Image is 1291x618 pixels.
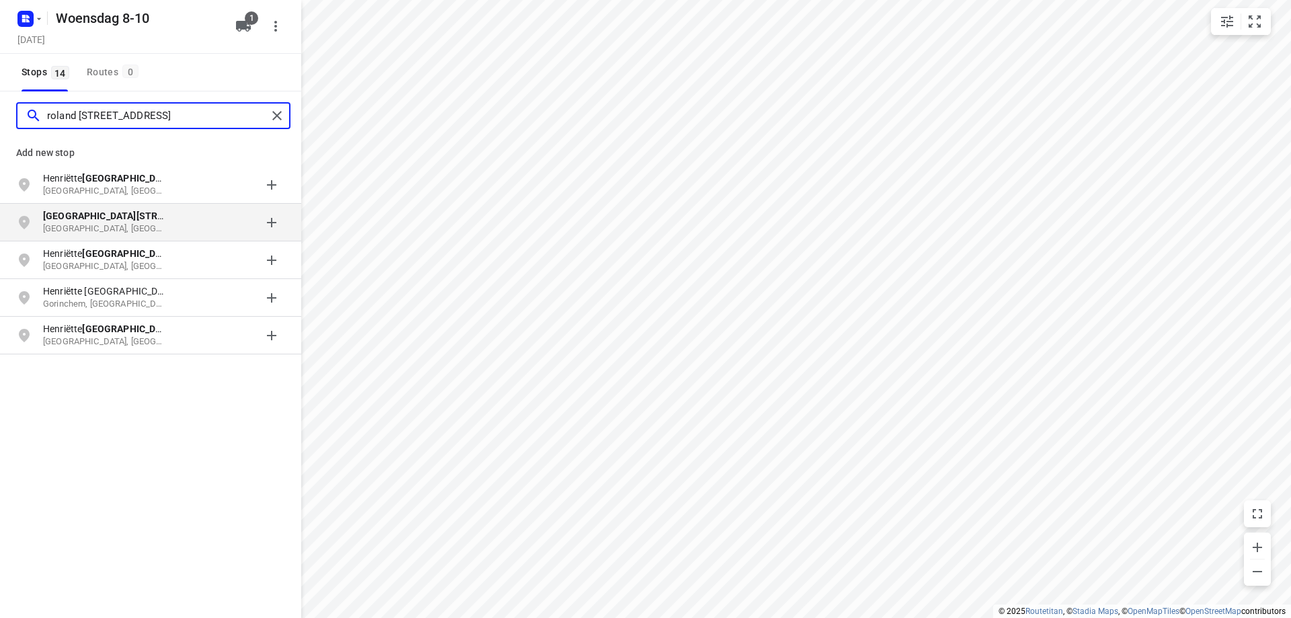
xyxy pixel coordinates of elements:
[82,248,263,259] b: [GEOGRAPHIC_DATA][STREET_ADDRESS]
[1211,8,1271,35] div: small contained button group
[82,323,263,334] b: [GEOGRAPHIC_DATA][STREET_ADDRESS]
[999,607,1286,616] li: © 2025 , © , © © contributors
[82,173,263,184] b: [GEOGRAPHIC_DATA][STREET_ADDRESS]
[12,32,50,47] h5: [DATE]
[1185,607,1241,616] a: OpenStreetMap
[16,145,285,161] p: Add new stop
[1072,607,1118,616] a: Stadia Maps
[43,185,167,198] p: [GEOGRAPHIC_DATA], [GEOGRAPHIC_DATA]
[50,7,225,29] h5: Woensdag 8-10
[43,210,224,221] b: [GEOGRAPHIC_DATA][STREET_ADDRESS]
[43,260,167,273] p: [GEOGRAPHIC_DATA], [GEOGRAPHIC_DATA]
[230,13,257,40] button: 1
[47,106,267,126] input: Add or search stops
[122,65,139,78] span: 0
[43,336,167,348] p: [GEOGRAPHIC_DATA], [GEOGRAPHIC_DATA]
[43,223,167,235] p: [GEOGRAPHIC_DATA], [GEOGRAPHIC_DATA]
[1128,607,1179,616] a: OpenMapTiles
[1025,607,1063,616] a: Routetitan
[43,247,167,260] p: Henriëtte Roland Holststraat 12
[51,66,69,79] span: 14
[262,13,289,40] button: More
[22,64,73,81] span: Stops
[43,322,167,336] p: Henriëtte Roland Holststraat 12
[87,64,143,81] div: Routes
[43,171,167,185] p: Henriëtte
[245,11,258,25] span: 1
[43,298,167,311] p: Gorinchem, [GEOGRAPHIC_DATA]
[43,284,167,298] p: Henriëtte Roland-Holststraat 12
